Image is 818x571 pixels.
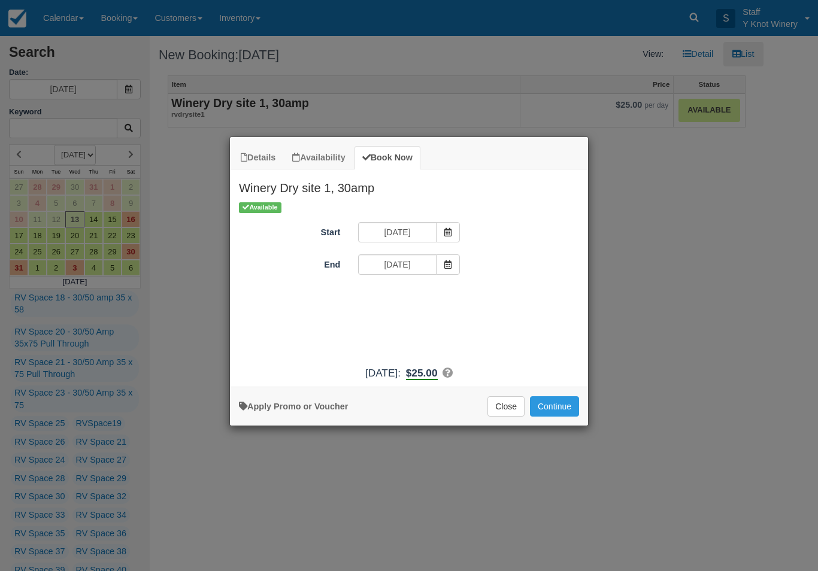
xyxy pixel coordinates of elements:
label: End [230,254,349,271]
div: Item Modal [230,169,588,381]
a: Book Now [355,146,420,169]
h2: Winery Dry site 1, 30amp [230,169,588,201]
a: Apply Voucher [239,402,348,411]
b: $25.00 [406,367,438,380]
div: : [230,366,588,381]
span: Available [239,202,281,212]
button: Close [487,396,525,417]
button: Add to Booking [530,396,579,417]
a: Details [233,146,283,169]
span: [DATE] [365,367,398,379]
a: Availability [284,146,353,169]
label: Start [230,222,349,239]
